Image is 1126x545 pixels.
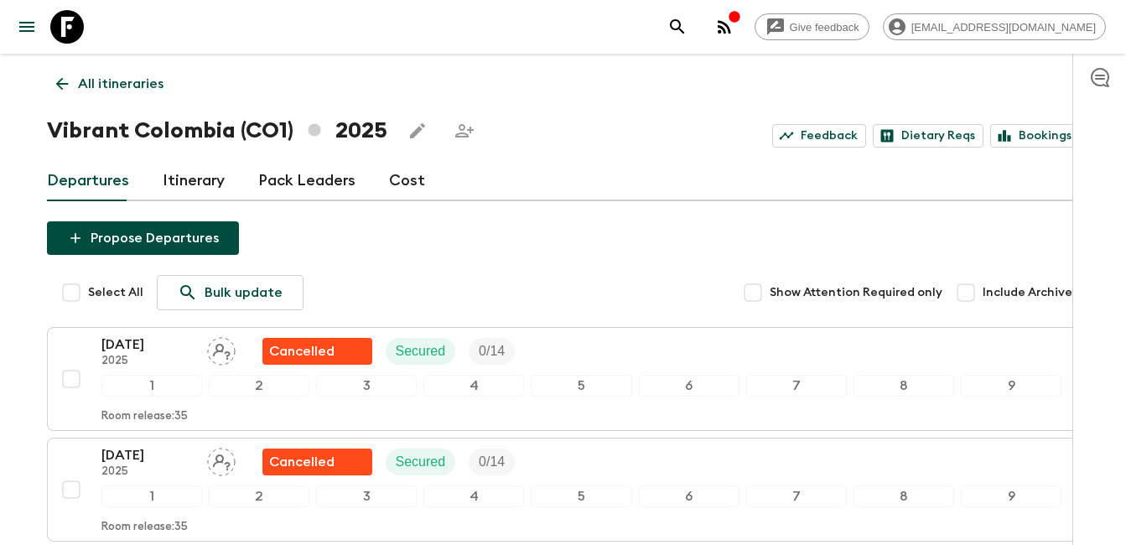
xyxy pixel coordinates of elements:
div: 4 [423,375,524,397]
button: menu [10,10,44,44]
p: Secured [396,341,446,361]
div: 1 [101,485,202,507]
div: 2 [209,375,309,397]
div: Trip Fill [469,338,515,365]
a: Cost [389,161,425,201]
span: Assign pack leader [207,342,236,356]
div: 1 [101,375,202,397]
a: All itineraries [47,67,173,101]
span: Select All [88,284,143,301]
div: Secured [386,449,456,475]
a: Give feedback [755,13,869,40]
p: [DATE] [101,445,194,465]
span: Give feedback [781,21,869,34]
p: [DATE] [101,335,194,355]
span: [EMAIL_ADDRESS][DOMAIN_NAME] [902,21,1105,34]
div: 7 [746,485,847,507]
div: Flash Pack cancellation [262,338,372,365]
div: 3 [316,485,417,507]
div: 4 [423,485,524,507]
div: 5 [531,485,631,507]
div: 9 [961,375,1061,397]
button: [DATE]2025Assign pack leaderFlash Pack cancellationSecuredTrip Fill123456789Room release:35 [47,327,1080,431]
span: Share this itinerary [448,114,481,148]
span: Show Attention Required only [770,284,942,301]
div: 6 [639,485,739,507]
p: 2025 [101,465,194,479]
button: Edit this itinerary [401,114,434,148]
p: Cancelled [269,452,335,472]
div: Trip Fill [469,449,515,475]
p: 2025 [101,355,194,368]
div: 5 [531,375,631,397]
div: 3 [316,375,417,397]
h1: Vibrant Colombia (CO1) 2025 [47,114,387,148]
p: Bulk update [205,283,283,303]
div: 8 [854,375,954,397]
p: 0 / 14 [479,452,505,472]
p: All itineraries [78,74,163,94]
div: [EMAIL_ADDRESS][DOMAIN_NAME] [883,13,1106,40]
button: search adventures [661,10,694,44]
div: 7 [746,375,847,397]
p: Cancelled [269,341,335,361]
button: Propose Departures [47,221,239,255]
div: Flash Pack cancellation [262,449,372,475]
div: Secured [386,338,456,365]
div: 8 [854,485,954,507]
a: Departures [47,161,129,201]
div: 6 [639,375,739,397]
a: Bulk update [157,275,304,310]
a: Dietary Reqs [873,124,983,148]
a: Feedback [772,124,866,148]
a: Pack Leaders [258,161,355,201]
a: Itinerary [163,161,225,201]
button: [DATE]2025Assign pack leaderFlash Pack cancellationSecuredTrip Fill123456789Room release:35 [47,438,1080,542]
p: 0 / 14 [479,341,505,361]
p: Room release: 35 [101,521,188,534]
div: 2 [209,485,309,507]
p: Secured [396,452,446,472]
span: Assign pack leader [207,453,236,466]
div: 9 [961,485,1061,507]
span: Include Archived [983,284,1080,301]
p: Room release: 35 [101,410,188,423]
a: Bookings [990,124,1080,148]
